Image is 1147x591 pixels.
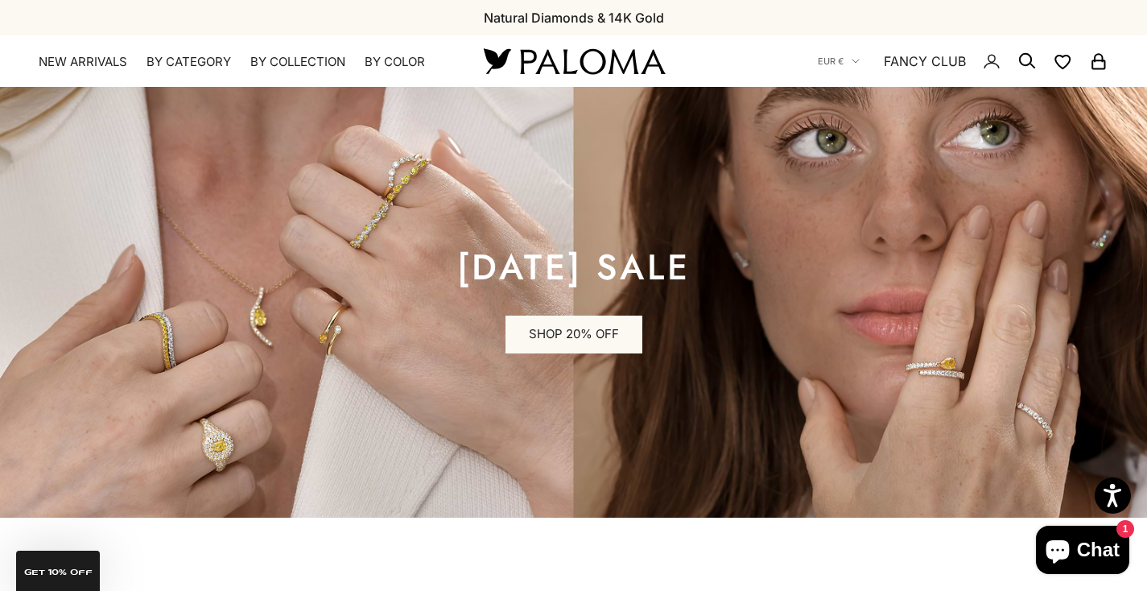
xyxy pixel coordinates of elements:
[24,568,93,577] span: GET 10% Off
[16,551,100,591] div: GET 10% Off
[39,54,127,70] a: NEW ARRIVALS
[365,54,425,70] summary: By Color
[818,54,844,68] span: EUR €
[457,251,691,283] p: [DATE] sale
[818,54,860,68] button: EUR €
[250,54,345,70] summary: By Collection
[39,54,445,70] nav: Primary navigation
[146,54,231,70] summary: By Category
[818,35,1108,87] nav: Secondary navigation
[884,51,966,72] a: FANCY CLUB
[505,316,642,354] a: SHOP 20% OFF
[1031,526,1134,578] inbox-online-store-chat: Shopify online store chat
[484,7,664,28] p: Natural Diamonds & 14K Gold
